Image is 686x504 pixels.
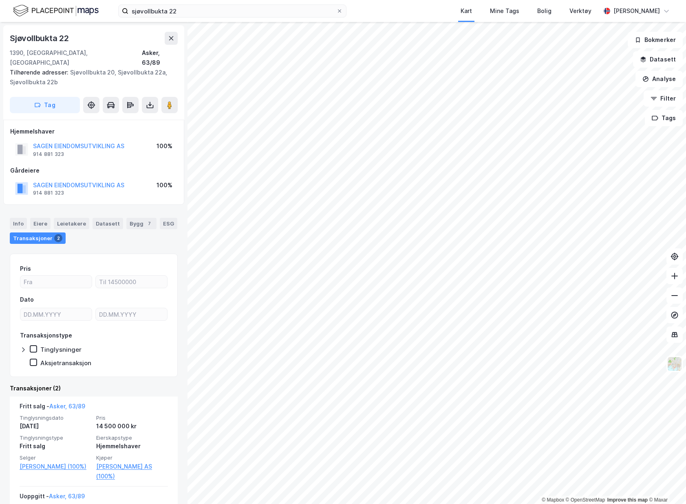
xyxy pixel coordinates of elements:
div: 1390, [GEOGRAPHIC_DATA], [GEOGRAPHIC_DATA] [10,48,142,68]
div: Gårdeiere [10,166,177,175]
a: Asker, 63/89 [49,403,85,410]
button: Tags [645,110,683,126]
span: Eierskapstype [96,434,168,441]
div: Asker, 63/89 [142,48,178,68]
div: Eiere [30,218,51,229]
div: Sjøvollbukta 22 [10,32,71,45]
div: Mine Tags [490,6,519,16]
img: Z [667,356,682,372]
div: Bygg [126,218,157,229]
div: Transaksjonstype [20,331,72,340]
div: Pris [20,264,31,274]
div: Transaksjoner [10,232,66,244]
input: DD.MM.YYYY [20,308,92,320]
span: Tinglysningstype [20,434,91,441]
div: 7 [145,219,153,228]
iframe: Chat Widget [645,465,686,504]
input: Søk på adresse, matrikkel, gårdeiere, leietakere eller personer [128,5,336,17]
a: [PERSON_NAME] AS (100%) [96,462,168,481]
div: Transaksjoner (2) [10,383,178,393]
div: Fritt salg - [20,401,85,414]
div: Bolig [537,6,551,16]
span: Selger [20,454,91,461]
a: Improve this map [607,497,648,503]
a: [PERSON_NAME] (100%) [20,462,91,471]
button: Filter [644,90,683,107]
button: Tag [10,97,80,113]
div: Info [10,218,27,229]
a: Mapbox [542,497,564,503]
span: Tilhørende adresser: [10,69,70,76]
button: Bokmerker [628,32,683,48]
a: Asker, 63/89 [49,493,85,500]
button: Datasett [633,51,683,68]
img: logo.f888ab2527a4732fd821a326f86c7f29.svg [13,4,99,18]
div: Sjøvollbukta 20, Sjøvollbukta 22a, Sjøvollbukta 22b [10,68,171,87]
a: OpenStreetMap [566,497,605,503]
div: ESG [160,218,177,229]
span: Kjøper [96,454,168,461]
div: Aksjetransaksjon [40,359,91,367]
div: Datasett [93,218,123,229]
input: DD.MM.YYYY [96,308,167,320]
input: Til 14500000 [96,276,167,288]
div: 914 881 323 [33,190,64,196]
span: Tinglysningsdato [20,414,91,421]
div: Fritt salg [20,441,91,451]
div: 100% [157,180,172,190]
span: Pris [96,414,168,421]
div: 14 500 000 kr [96,421,168,431]
div: 100% [157,141,172,151]
div: Verktøy [569,6,591,16]
div: [DATE] [20,421,91,431]
div: [PERSON_NAME] [613,6,660,16]
button: Analyse [635,71,683,87]
div: Tinglysninger [40,346,82,353]
input: Fra [20,276,92,288]
div: Dato [20,295,34,305]
div: 914 881 323 [33,151,64,158]
div: Kontrollprogram for chat [645,465,686,504]
div: Kart [461,6,472,16]
div: Leietakere [54,218,89,229]
div: Hjemmelshaver [10,127,177,136]
div: Hjemmelshaver [96,441,168,451]
div: 2 [54,234,62,242]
